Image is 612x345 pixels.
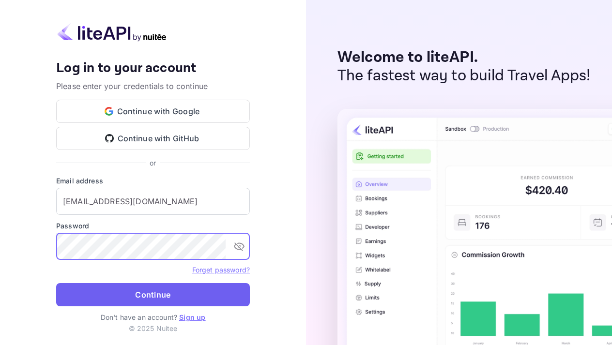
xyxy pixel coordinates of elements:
button: Continue with Google [56,100,250,123]
label: Email address [56,176,250,186]
button: toggle password visibility [229,237,249,256]
h4: Log in to your account [56,60,250,77]
a: Forget password? [192,265,250,274]
img: liteapi [56,23,168,42]
a: Sign up [179,313,205,321]
button: Continue with GitHub [56,127,250,150]
p: or [150,158,156,168]
label: Password [56,221,250,231]
a: Forget password? [192,266,250,274]
p: © 2025 Nuitee [129,323,178,333]
button: Continue [56,283,250,306]
p: Please enter your credentials to continue [56,80,250,92]
input: Enter your email address [56,188,250,215]
p: The fastest way to build Travel Apps! [337,67,591,85]
p: Don't have an account? [56,312,250,322]
p: Welcome to liteAPI. [337,48,591,67]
